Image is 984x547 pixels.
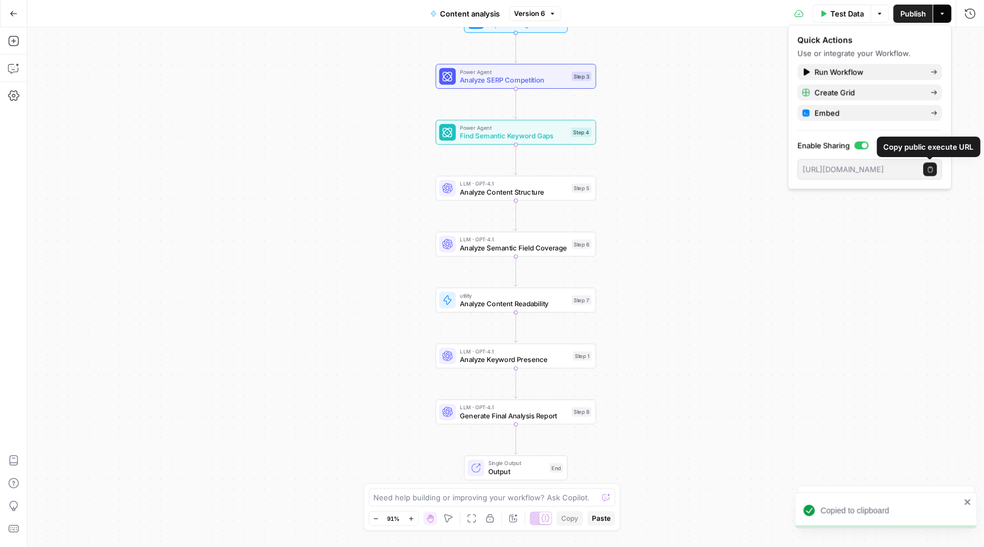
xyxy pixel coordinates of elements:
button: Version 6 [509,6,561,21]
span: Input Settings [488,19,540,29]
button: close [964,497,972,507]
div: End [550,463,563,472]
div: Step 5 [572,184,592,193]
div: Quick Actions [798,35,942,46]
div: Step 4 [571,128,591,137]
g: Edge from step_6 to step_7 [514,257,517,287]
span: Analyze Content Structure [460,187,567,197]
g: Edge from start to step_3 [514,32,517,63]
div: Step 1 [573,351,592,360]
span: Analyze Semantic Field Coverage [460,242,567,253]
g: Edge from step_7 to step_1 [514,312,517,343]
div: Step 6 [572,240,592,249]
span: Single Output [488,459,545,468]
span: utility [460,291,567,300]
span: LLM · GPT-4.1 [460,403,567,412]
div: LLM · GPT-4.1Analyze Semantic Field CoverageStep 6 [435,232,596,257]
div: Power AgentFind Semantic Keyword GapsStep 4 [435,120,596,145]
span: Power Agent [460,68,567,76]
span: Publish [900,8,926,19]
button: Test Data [813,5,871,23]
div: Step 3 [572,72,592,81]
span: Analyze SERP Competition [460,75,567,85]
span: Power Agent [460,124,567,132]
div: Power AgentAnalyze SERP CompetitionStep 3 [435,64,596,89]
div: Copied to clipboard [821,505,961,516]
button: Publish [894,5,933,23]
span: Analyze Keyword Presence [460,355,569,365]
div: LLM · GPT-4.1Analyze Content StructureStep 5 [435,176,596,201]
button: Content analysis [423,5,507,23]
div: LLM · GPT-4.1Generate Final Analysis ReportStep 8 [435,400,596,425]
div: Input Settings [435,8,596,33]
div: Step 7 [572,295,592,305]
div: Step 8 [572,408,592,417]
span: Paste [592,513,611,524]
g: Edge from step_8 to end [514,424,517,454]
span: LLM · GPT-4.1 [460,236,567,244]
span: Find Semantic Keyword Gaps [460,131,567,141]
span: 91% [388,514,400,523]
span: Content analysis [440,8,500,19]
span: Generate Final Analysis Report [460,410,567,421]
g: Edge from step_3 to step_4 [514,89,517,119]
span: Run Workflow [815,67,922,78]
button: Copy [557,511,583,526]
span: Copy [561,513,578,524]
span: Embed [815,108,922,119]
g: Edge from step_1 to step_8 [514,368,517,398]
span: Create Grid [815,87,922,98]
span: LLM · GPT-4.1 [460,347,569,356]
label: Enable Sharing [798,140,942,151]
span: Test Data [830,8,864,19]
g: Edge from step_4 to step_5 [514,145,517,175]
div: LLM · GPT-4.1Analyze Keyword PresenceStep 1 [435,344,596,369]
div: utilityAnalyze Content ReadabilityStep 7 [435,287,596,312]
g: Edge from step_5 to step_6 [514,200,517,231]
span: Use or integrate your Workflow. [798,49,911,58]
span: LLM · GPT-4.1 [460,179,567,188]
span: Version 6 [514,9,546,19]
button: Paste [587,511,615,526]
span: Output [488,466,545,476]
span: Analyze Content Readability [460,299,567,309]
div: Single OutputOutputEnd [435,455,596,480]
